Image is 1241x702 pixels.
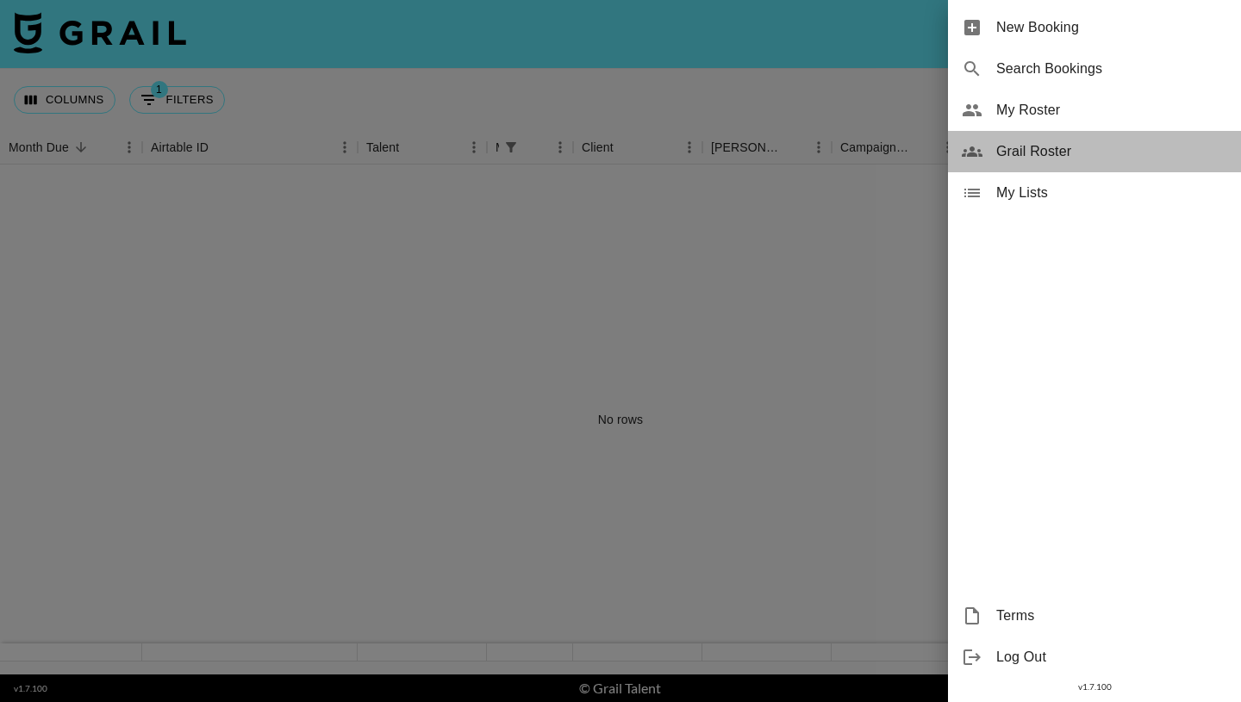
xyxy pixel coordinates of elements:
div: New Booking [948,7,1241,48]
span: New Booking [996,17,1227,38]
div: Search Bookings [948,48,1241,90]
span: Log Out [996,647,1227,668]
div: Log Out [948,637,1241,678]
span: Search Bookings [996,59,1227,79]
div: My Lists [948,172,1241,214]
div: Terms [948,595,1241,637]
span: Grail Roster [996,141,1227,162]
div: My Roster [948,90,1241,131]
span: My Lists [996,183,1227,203]
span: Terms [996,606,1227,626]
div: Grail Roster [948,131,1241,172]
div: v 1.7.100 [948,678,1241,696]
span: My Roster [996,100,1227,121]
